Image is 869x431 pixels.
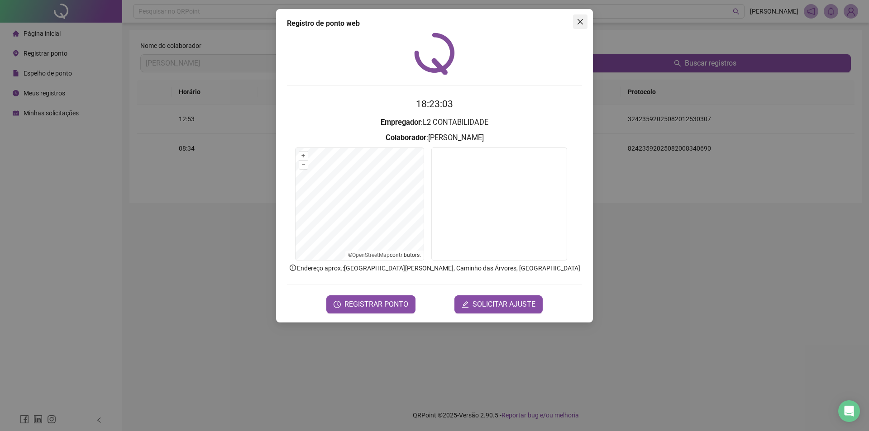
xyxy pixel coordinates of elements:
h3: : [PERSON_NAME] [287,132,582,144]
div: Open Intercom Messenger [838,400,860,422]
button: editSOLICITAR AJUSTE [454,295,543,313]
span: SOLICITAR AJUSTE [473,299,535,310]
span: edit [462,301,469,308]
li: © contributors. [348,252,421,258]
span: info-circle [289,264,297,272]
h3: : L2 CONTABILIDADE [287,117,582,128]
button: – [299,161,308,169]
img: QRPoint [414,33,455,75]
strong: Colaborador [386,133,426,142]
p: Endereço aprox. : [GEOGRAPHIC_DATA][PERSON_NAME], Caminho das Árvores, [GEOGRAPHIC_DATA] [287,263,582,273]
span: close [577,18,584,25]
span: REGISTRAR PONTO [344,299,408,310]
strong: Empregador [381,118,421,127]
button: + [299,152,308,160]
button: Close [573,14,587,29]
div: Registro de ponto web [287,18,582,29]
a: OpenStreetMap [352,252,390,258]
button: REGISTRAR PONTO [326,295,415,313]
span: clock-circle [334,301,341,308]
time: 18:23:03 [416,99,453,109]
